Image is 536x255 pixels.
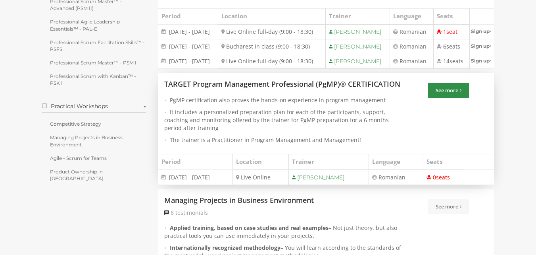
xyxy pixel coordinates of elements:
[169,28,210,35] span: [DATE] - [DATE]
[433,24,470,39] td: 1
[436,173,450,181] span: seats
[42,119,146,129] a: Competitive Strategy
[169,173,210,181] span: [DATE] - [DATE]
[390,24,433,39] td: Romanian
[428,83,469,98] a: See more
[218,9,325,24] th: Location
[325,9,390,24] th: Trainer
[433,9,470,24] th: Seats
[423,154,464,170] th: Seats
[446,43,460,50] span: seats
[233,170,289,185] td: Live Online
[433,54,470,68] td: 14
[42,166,146,184] a: Product Ownership in [GEOGRAPHIC_DATA]
[433,39,470,54] td: 6
[428,199,469,214] a: See more
[450,57,463,65] span: seats
[233,154,289,170] th: Location
[218,39,325,54] td: Bucharest in class (9:00 - 18:30)
[390,54,433,68] td: Romanian
[289,154,369,170] th: Trainer
[470,25,494,38] a: Sign up
[325,54,390,68] td: [PERSON_NAME]
[446,28,457,35] span: seat
[470,39,494,53] a: Sign up
[325,24,390,39] td: [PERSON_NAME]
[423,170,464,185] td: 0
[42,132,146,150] a: Managing Projects in Business Environment
[470,54,494,67] a: Sign up
[42,71,146,88] a: Professional Scrum with Kanban™ - PSK I
[164,209,208,217] a: 8 testimonials
[325,39,390,54] td: [PERSON_NAME]
[164,96,404,104] li: PgMP certification also proves the hands-on experience in program management
[158,154,233,170] th: Period
[218,24,325,39] td: Live Online full-day (9:00 - 18:30)
[164,108,404,132] li: It includes a personalized preparation plan for each of the participants, support, coaching and m...
[164,224,404,240] li: – Not just theory, but also practical tools you can use immediately in your projects.
[169,57,210,65] span: [DATE] - [DATE]
[369,170,423,185] td: Romanian
[42,16,146,34] a: Professional Agile Leadership Essentials™ - PAL-E
[169,43,210,50] span: [DATE] - [DATE]
[42,102,146,113] label: Practical Workshops
[42,37,146,55] a: Professional Scrum Facilitation Skills™ - PSFS
[170,244,280,251] b: Internationally recognized methodology
[289,170,369,185] td: [PERSON_NAME]
[158,9,218,24] th: Period
[218,54,325,68] td: Live Online full-day (9:00 - 18:30)
[164,79,400,90] a: TARGET Program Management Professional (PgMP)® CERTIFICATION
[171,209,208,216] span: 8 testimonials
[42,153,146,164] a: Agile - Scrum for Teams
[390,9,433,24] th: Language
[369,154,423,170] th: Language
[170,224,329,232] b: Applied training, based on case studies and real examples
[164,136,404,144] li: The trainer is a Practitioner in Program Management and Management!
[390,39,433,54] td: Romanian
[164,195,314,206] a: Managing Projects in Business Environment
[42,57,146,68] a: Professional Scrum Master™ - PSM I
